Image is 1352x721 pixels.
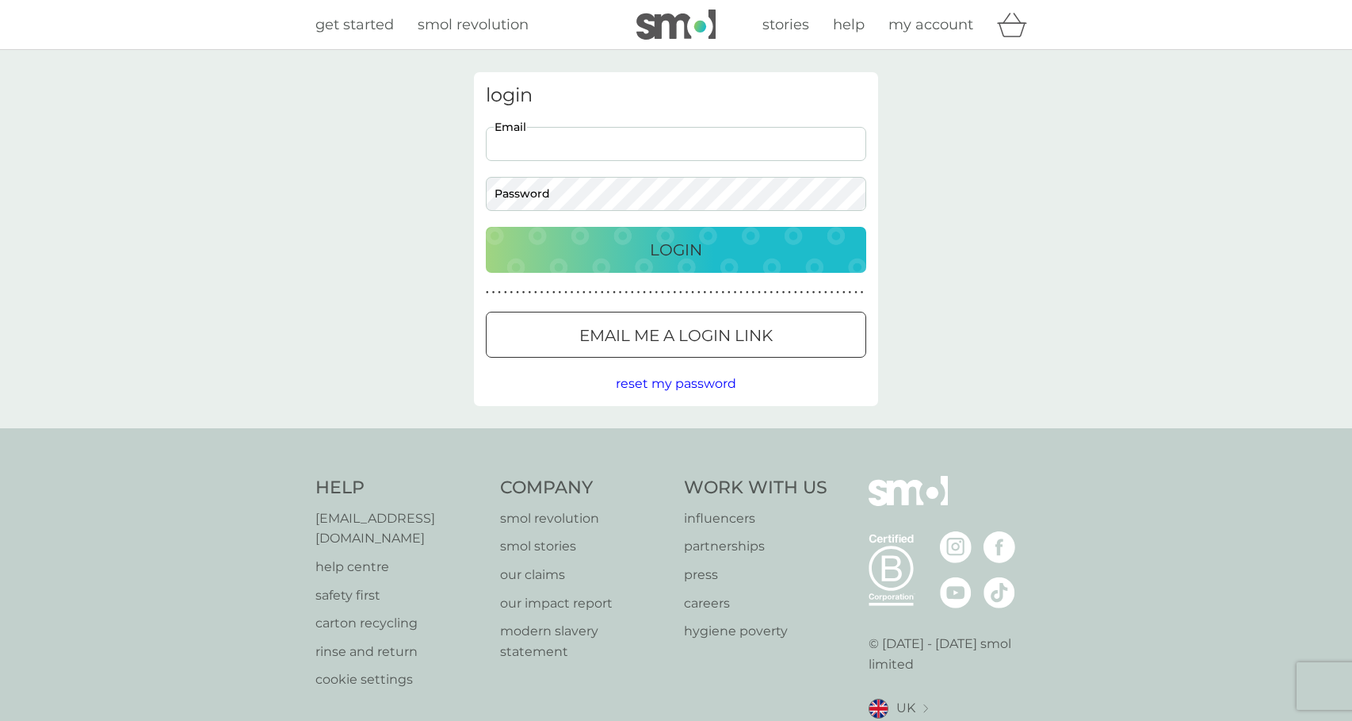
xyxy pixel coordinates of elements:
[836,289,839,297] p: ●
[888,16,973,33] span: my account
[589,289,592,297] p: ●
[983,531,1015,563] img: visit the smol Facebook page
[649,289,652,297] p: ●
[500,508,669,529] a: smol revolution
[571,289,574,297] p: ●
[923,704,928,713] img: select a new location
[492,289,495,297] p: ●
[619,289,622,297] p: ●
[486,227,866,273] button: Login
[655,289,659,297] p: ●
[739,289,743,297] p: ●
[552,289,556,297] p: ●
[896,698,915,719] span: UK
[861,289,864,297] p: ●
[716,289,719,297] p: ●
[782,289,785,297] p: ●
[684,536,827,557] a: partnerships
[315,508,484,549] a: [EMAIL_ADDRESS][DOMAIN_NAME]
[418,16,529,33] span: smol revolution
[315,16,394,33] span: get started
[721,289,724,297] p: ●
[500,621,669,662] p: modern slavery statement
[888,13,973,36] a: my account
[613,289,616,297] p: ●
[940,577,972,608] img: visit the smol Youtube page
[824,289,827,297] p: ●
[746,289,749,297] p: ●
[500,536,669,557] a: smol stories
[684,508,827,529] a: influencers
[564,289,567,297] p: ●
[616,376,736,391] span: reset my password
[833,16,865,33] span: help
[704,289,707,297] p: ●
[869,699,888,719] img: UK flag
[734,289,737,297] p: ●
[486,312,866,358] button: Email me a login link
[498,289,501,297] p: ●
[546,289,549,297] p: ●
[684,593,827,614] a: careers
[500,476,669,500] h4: Company
[315,642,484,662] p: rinse and return
[315,585,484,606] a: safety first
[637,289,640,297] p: ●
[686,289,689,297] p: ●
[616,374,736,394] button: reset my password
[709,289,712,297] p: ●
[800,289,804,297] p: ●
[762,16,809,33] span: stories
[684,476,827,500] h4: Work With Us
[500,593,669,614] a: our impact report
[636,10,716,40] img: smol
[315,13,394,36] a: get started
[869,476,948,530] img: smol
[661,289,664,297] p: ●
[315,669,484,690] a: cookie settings
[684,621,827,642] p: hygiene poverty
[486,84,866,107] h3: login
[540,289,544,297] p: ●
[812,289,815,297] p: ●
[500,565,669,585] a: our claims
[594,289,598,297] p: ●
[697,289,701,297] p: ●
[418,13,529,36] a: smol revolution
[510,289,514,297] p: ●
[752,289,755,297] p: ●
[831,289,834,297] p: ●
[806,289,809,297] p: ●
[559,289,562,297] p: ●
[776,289,779,297] p: ●
[576,289,579,297] p: ●
[691,289,694,297] p: ●
[315,613,484,634] a: carton recycling
[983,577,1015,608] img: visit the smol Tiktok page
[788,289,791,297] p: ●
[673,289,676,297] p: ●
[315,557,484,577] a: help centre
[528,289,531,297] p: ●
[667,289,670,297] p: ●
[770,289,773,297] p: ●
[582,289,586,297] p: ●
[486,289,489,297] p: ●
[854,289,857,297] p: ●
[842,289,846,297] p: ●
[758,289,761,297] p: ●
[818,289,821,297] p: ●
[684,565,827,585] p: press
